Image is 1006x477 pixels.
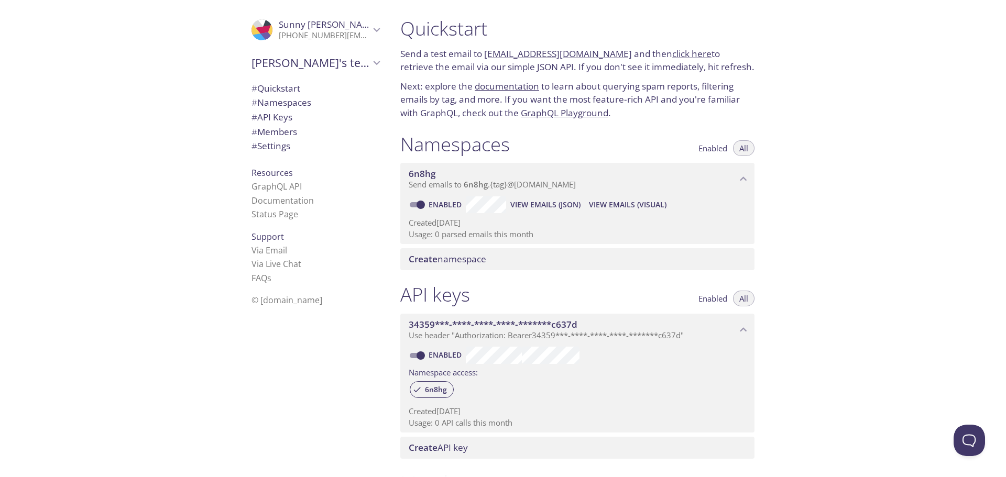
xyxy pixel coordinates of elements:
[589,198,666,211] span: View Emails (Visual)
[251,82,300,94] span: Quickstart
[409,179,576,190] span: Send emails to . {tag} @[DOMAIN_NAME]
[251,126,297,138] span: Members
[267,272,271,284] span: s
[400,132,510,156] h1: Namespaces
[400,283,470,306] h1: API keys
[409,168,435,180] span: 6n8hg
[400,17,754,40] h1: Quickstart
[243,95,388,110] div: Namespaces
[251,245,287,256] a: Via Email
[400,437,754,459] div: Create API Key
[243,13,388,47] div: Sunny Hossain
[692,291,734,306] button: Enabled
[400,80,754,120] p: Next: explore the to learn about querying spam reports, filtering emails by tag, and more. If you...
[400,163,754,195] div: 6n8hg namespace
[510,198,581,211] span: View Emails (JSON)
[672,48,712,60] a: click here
[243,49,388,76] div: Sunny's team
[484,48,632,60] a: [EMAIL_ADDRESS][DOMAIN_NAME]
[251,167,293,179] span: Resources
[733,140,754,156] button: All
[251,126,257,138] span: #
[251,181,302,192] a: GraphQL API
[585,196,671,213] button: View Emails (Visual)
[400,248,754,270] div: Create namespace
[475,80,539,92] a: documentation
[506,196,585,213] button: View Emails (JSON)
[409,406,746,417] p: Created [DATE]
[279,18,378,30] span: Sunny [PERSON_NAME]
[954,425,985,456] iframe: Help Scout Beacon - Open
[251,140,290,152] span: Settings
[409,217,746,228] p: Created [DATE]
[251,231,284,242] span: Support
[400,47,754,74] p: Send a test email to and then to retrieve the email via our simple JSON API. If you don't see it ...
[251,56,370,70] span: [PERSON_NAME]'s team
[251,195,314,206] a: Documentation
[409,417,746,428] p: Usage: 0 API calls this month
[427,199,466,209] a: Enabled
[409,441,468,453] span: API key
[409,441,438,453] span: Create
[251,96,257,108] span: #
[692,140,734,156] button: Enabled
[251,111,292,123] span: API Keys
[279,30,370,41] p: [PHONE_NUMBER][EMAIL_ADDRESS][DOMAIN_NAME]
[409,364,478,379] label: Namespace access:
[251,208,298,220] a: Status Page
[251,272,271,284] a: FAQ
[464,179,488,190] span: 6n8hg
[427,350,466,360] a: Enabled
[251,111,257,123] span: #
[409,253,486,265] span: namespace
[243,125,388,139] div: Members
[251,258,301,270] a: Via Live Chat
[243,110,388,125] div: API Keys
[251,82,257,94] span: #
[409,253,438,265] span: Create
[243,139,388,153] div: Team Settings
[243,81,388,96] div: Quickstart
[410,381,454,398] div: 6n8hg
[419,385,453,394] span: 6n8hg
[409,229,746,240] p: Usage: 0 parsed emails this month
[251,140,257,152] span: #
[251,294,322,306] span: © [DOMAIN_NAME]
[251,96,311,108] span: Namespaces
[521,107,608,119] a: GraphQL Playground
[733,291,754,306] button: All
